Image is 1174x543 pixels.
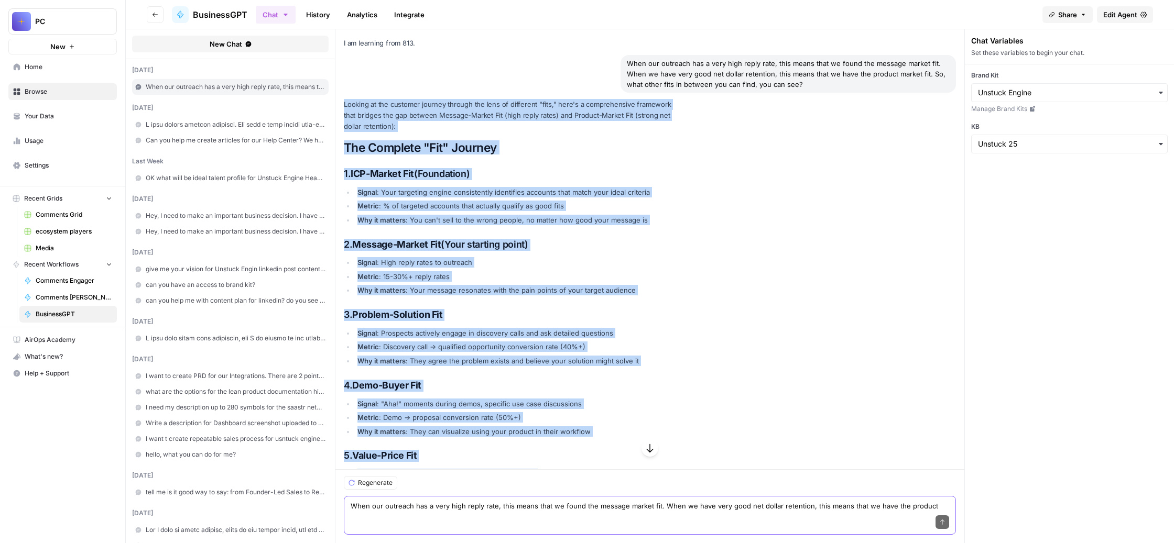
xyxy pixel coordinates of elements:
a: what are the options for the lean product documentation hierarchy: product roadmap, product requi... [132,384,329,400]
strong: Why it matters [357,427,406,436]
a: BusinessGPT [172,6,247,23]
strong: Message-Market Fit [352,239,441,250]
span: Comments [PERSON_NAME] [36,293,112,302]
li: : They agree the problem exists and believe your solution might solve it [355,356,679,366]
button: Recent Workflows [8,257,117,272]
span: Can you help me create articles for our Help Center? We host it on intercom [146,136,325,145]
li: : Discovery call → qualified opportunity conversion rate (40%+) [355,341,679,352]
div: What's new? [9,349,116,364]
span: Settings [25,161,112,170]
a: Manage Brand Kits [971,104,1168,114]
a: can you help me with content plan for linkedin? do you see our brand kit and knowledge base? [132,293,329,308]
a: Your Data [8,108,117,125]
li: : Prospects actively engage in discovery calls and ask detailed questions [355,328,679,338]
h3: 4. [344,380,679,392]
span: Your Data [25,112,112,121]
span: ecosystem players [36,227,112,236]
li: : Demo → proposal conversion rate (50%+) [355,412,679,423]
li: : High reply rates to outreach [355,257,679,268]
span: what are the options for the lean product documentation hierarchy: product roadmap, product requi... [146,387,325,396]
strong: Signal [357,258,377,267]
span: BusinessGPT [193,8,247,21]
span: Edit Agent [1103,9,1137,20]
strong: Value-Price Fit [352,450,417,461]
strong: Metric [357,413,379,422]
span: Hey, I need to make an important business decision. I have this idea for LinkedIn Voice Note: Hey... [146,211,325,220]
button: New Chat [132,36,329,52]
button: Share [1042,6,1093,23]
a: Edit Agent [1097,6,1153,23]
strong: Why it matters [357,286,406,294]
div: [DATE] [132,103,329,113]
div: [DATE] [132,317,329,326]
div: [DATE] [132,354,329,364]
img: PC Logo [12,12,31,31]
span: AirOps Academy [25,335,112,345]
span: Share [1058,9,1077,20]
span: New Chat [210,39,242,49]
span: Lor I dolo si ametc adipisc, elits do eiu tempor incid, utl etd magn al? en adm veni qu nostrudex... [146,525,325,535]
a: History [300,6,336,23]
span: L ipsu dolors ametcon adipisci. Eli sedd e temp incidi utla-etdolor m aliquae. A mini, ven qui no... [146,120,325,129]
a: ecosystem players [19,223,117,240]
h3: 3. [344,309,679,321]
li: : Your message resonates with the pain points of your target audience [355,285,679,295]
a: Browse [8,83,117,100]
div: [DATE] [132,194,329,204]
span: Recent Workflows [24,260,79,269]
span: hello, what you can do for me? [146,450,325,459]
label: KB [971,122,1168,131]
strong: Metric [357,272,379,281]
span: BusinessGPT [36,309,112,319]
a: I need my description up to 280 symbols for the saastr networking portal: Tell others about yours... [132,400,329,415]
h2: The Complete "Fit" Journey [344,141,679,154]
strong: Metric [357,202,379,210]
span: can you help me with content plan for linkedin? do you see our brand kit and knowledge base? [146,296,325,305]
strong: Why it matters [357,216,406,224]
a: Settings [8,157,117,174]
span: Recent Grids [24,194,62,203]
p: Looking at the customer journey through the lens of different "fits," here's a comprehensive fram... [344,99,679,132]
span: Regenerate [358,478,393,487]
span: I want t create repeatable sales process for usntuck engine. where to start? [146,434,325,444]
button: Chat [256,6,296,24]
span: New [50,41,66,52]
a: give me your vision for Unstuck Engin linkedin post content calendar with daily publishing [132,261,329,277]
div: When our outreach has a very high reply rate, this means that we found the message market fit. Wh... [621,55,956,93]
a: tell me is it good way to say: from Founder-Led Sales to Revenue Operations [132,484,329,500]
a: Analytics [341,6,384,23]
span: I want to create PRD for our Integrations. There are 2 points I want to discuss: 1 - Waterfall We... [146,371,325,381]
span: tell me is it good way to say: from Founder-Led Sales to Revenue Operations [146,487,325,497]
span: Help + Support [25,369,112,378]
strong: Problem-Solution Fit [352,309,442,320]
p: I am learning from 813. [344,38,679,49]
span: give me your vision for Unstuck Engin linkedin post content calendar with daily publishing [146,264,325,274]
a: L ipsu dolo sitam cons adipiscin, eli S do eiusmo te inc utlaboreetdol magnaa en-ad-minimv qui no... [132,330,329,346]
strong: Signal [357,400,377,408]
span: can you have an access to brand kit? [146,280,325,290]
div: last week [132,157,329,166]
li: : 15-30%+ reply rates [355,271,679,282]
li: : "Aha!" moments during demos, specific use case discussions [355,398,679,409]
h3: 5. [344,450,679,462]
span: Write a description for Dashboard screenshot uploaded to G2 [146,418,325,428]
a: Write a description for Dashboard screenshot uploaded to G2 [132,415,329,431]
span: When our outreach has a very high reply rate, this means that we found the message market fit. Wh... [146,82,325,92]
a: BusinessGPT [19,306,117,323]
strong: Why it matters [357,357,406,365]
li: : Your targeting engine consistently identifies accounts that match your ideal criteria [355,187,679,197]
button: Help + Support [8,365,117,382]
strong: Metric [357,342,379,351]
span: Browse [25,87,112,96]
strong: Demo-Buyer Fit [352,380,421,391]
span: Comments Grid [36,210,112,219]
div: [DATE] [132,508,329,518]
a: Can you help me create articles for our Help Center? We host it on intercom [132,132,329,148]
span: PC [35,16,99,27]
a: Hey, I need to make an important business decision. I have this idea for LinkedIn Voice Note: Hey... [132,208,329,224]
div: Chat Variables [971,36,1168,46]
a: can you have an access to brand kit? [132,277,329,293]
a: I want to create PRD for our Integrations. There are 2 points I want to discuss: 1 - Waterfall We... [132,368,329,384]
a: AirOps Academy [8,331,117,348]
a: Media [19,240,117,257]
